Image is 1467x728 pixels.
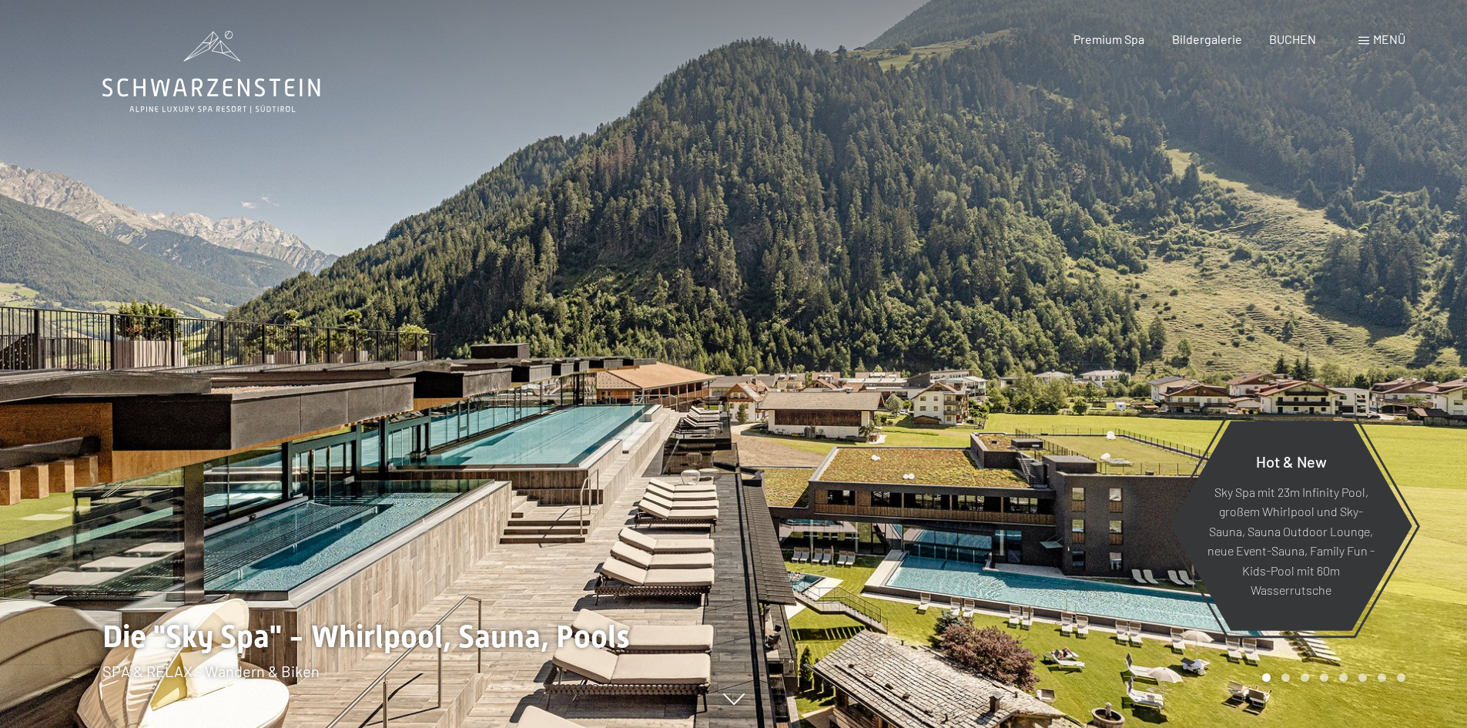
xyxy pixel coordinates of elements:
a: Bildergalerie [1172,32,1242,46]
div: Carousel Page 7 [1378,673,1386,682]
a: Premium Spa [1073,32,1144,46]
div: Carousel Page 8 [1397,673,1405,682]
a: BUCHEN [1269,32,1316,46]
div: Carousel Pagination [1257,673,1405,682]
a: Hot & New Sky Spa mit 23m Infinity Pool, großem Whirlpool und Sky-Sauna, Sauna Outdoor Lounge, ne... [1169,420,1413,632]
div: Carousel Page 6 [1358,673,1367,682]
div: Carousel Page 1 (Current Slide) [1262,673,1271,682]
div: Carousel Page 5 [1339,673,1348,682]
div: Carousel Page 2 [1281,673,1290,682]
div: Carousel Page 3 [1301,673,1309,682]
p: Sky Spa mit 23m Infinity Pool, großem Whirlpool und Sky-Sauna, Sauna Outdoor Lounge, neue Event-S... [1207,481,1375,600]
span: Menü [1373,32,1405,46]
span: Hot & New [1256,451,1327,470]
div: Carousel Page 4 [1320,673,1328,682]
